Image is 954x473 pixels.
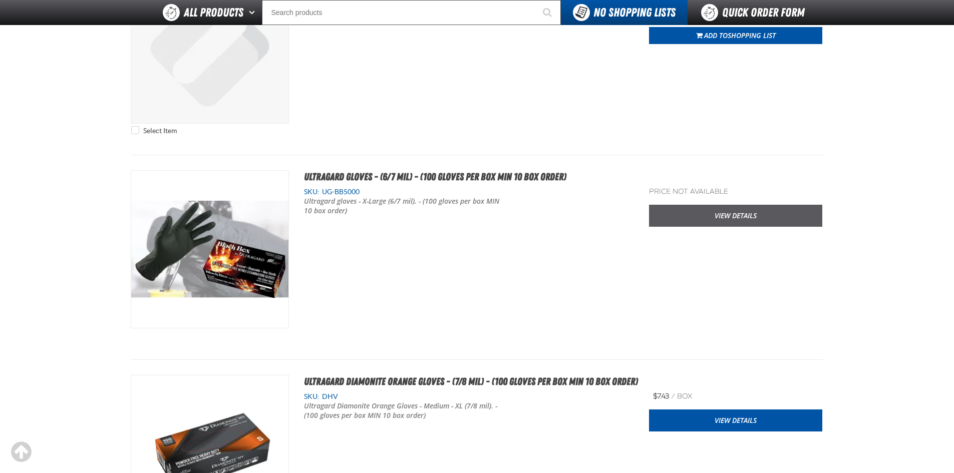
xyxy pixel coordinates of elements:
[649,205,822,227] a: View Details
[593,6,676,20] span: No Shopping Lists
[677,392,692,400] span: box
[131,171,288,328] : View Details of the Ultragard gloves - (6/7 mil) - (100 gloves per box MIN 10 box order)
[320,188,360,196] span: UG-BB5000
[131,171,288,328] img: Ultragard gloves - (6/7 mil) - (100 gloves per box MIN 10 box order)
[304,187,634,197] div: SKU:
[304,392,634,401] div: SKU:
[10,441,32,463] div: Scroll to the top
[131,126,177,136] label: Select Item
[704,31,776,40] span: Add to
[649,27,822,44] button: Add toShopping List
[304,197,502,216] p: Ultragard gloves - X-Large (6/7 mil). - (100 gloves per box MIN 10 box order)
[320,392,338,400] span: DHV
[131,126,139,134] input: Select Item
[304,171,566,183] a: Ultragard gloves - (6/7 mil) - (100 gloves per box MIN 10 box order)
[649,409,822,431] a: View Details
[184,4,243,22] span: All Products
[304,401,502,420] p: Ultragard Diamonite Orange Gloves - Medium - XL (7/8 mil). - (100 gloves per box MIN 10 box order)
[728,31,776,40] span: Shopping List
[671,392,675,400] span: /
[653,392,669,400] span: $7.43
[649,187,728,197] div: Price not available
[304,375,638,387] a: Ultragard Diamonite Orange Gloves - (7/8 mil) - (100 gloves per box MIN 10 box order)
